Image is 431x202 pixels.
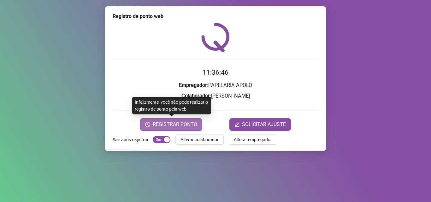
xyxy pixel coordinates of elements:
[140,118,202,131] button: REGISTRAR PONTO
[153,121,197,128] span: REGISTRAR PONTO
[201,23,230,52] img: QRPoint
[242,121,286,128] span: SOLICITAR AJUSTE
[113,135,153,145] label: Sair após registrar
[179,82,207,88] strong: Empregador
[113,81,318,89] h3: : PAPELARIA APOLO
[181,93,210,99] strong: Colaborador
[229,118,291,131] button: editSOLICITAR AJUSTE
[234,122,239,127] span: edit
[113,92,318,100] h3: : [PERSON_NAME]
[132,97,211,114] div: Infelizmente, você não pode realizar o registro de ponto pela web
[229,135,277,145] button: Alterar empregador
[113,13,318,20] div: Registro de ponto web
[145,122,150,127] span: clock-circle
[234,136,272,143] span: Alterar empregador
[180,136,219,143] span: Alterar colaborador
[203,69,228,76] time: 11:36:46
[175,135,224,145] button: Alterar colaborador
